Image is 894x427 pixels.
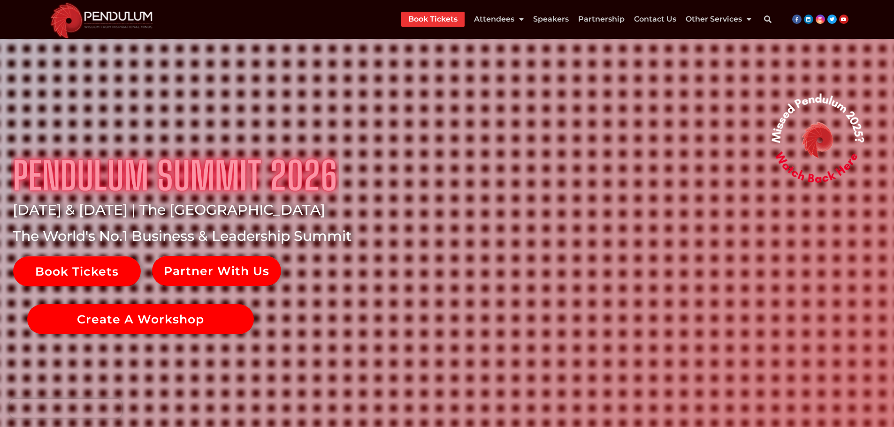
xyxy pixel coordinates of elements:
a: Other Services [686,12,751,27]
a: Create A Workshop [27,304,254,334]
a: Speakers [533,12,569,27]
iframe: Brevo live chat [9,399,122,418]
a: Contact Us [634,12,676,27]
rs-layer: The World's No.1 Business & Leadership Summit [13,225,355,247]
a: Attendees [474,12,524,27]
a: Partnership [578,12,625,27]
a: Book Tickets [408,12,458,27]
a: Book Tickets [13,256,141,286]
a: Partner With Us [152,256,281,286]
div: Search [758,10,777,29]
nav: Menu [401,12,751,27]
